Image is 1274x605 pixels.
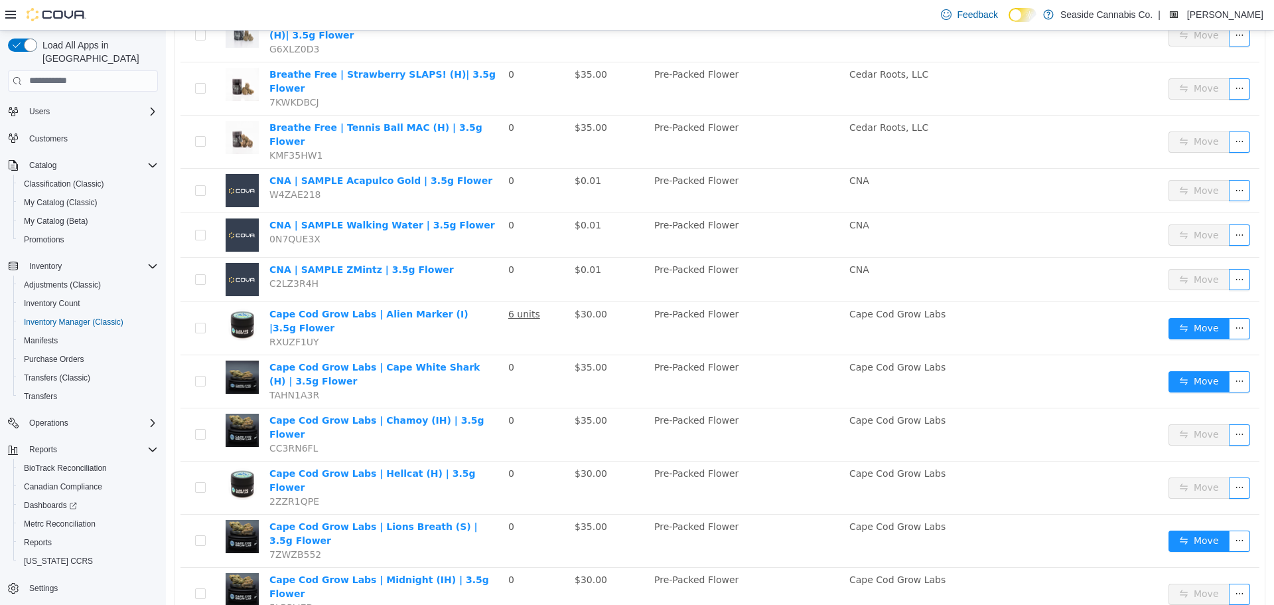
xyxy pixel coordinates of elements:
[104,234,288,244] a: CNA | SAMPLE ZMintz | 3.5g Flower
[19,232,70,248] a: Promotions
[104,466,153,476] span: 2ZZR1QPE
[24,580,63,596] a: Settings
[3,414,163,432] button: Operations
[13,369,163,387] button: Transfers (Classic)
[104,39,330,63] a: Breathe Free | Strawberry SLAPS! (H)| 3.5g Flower
[104,189,329,200] a: CNA | SAMPLE Walking Water | 3.5g Flower
[104,145,326,155] a: CNA | SAMPLE Acapulco Gold | 3.5g Flower
[24,298,80,309] span: Inventory Count
[19,176,109,192] a: Classification (Classic)
[104,438,310,462] a: Cape Cod Grow Labs | Hellcat (H) | 3.5g Flower
[342,385,348,395] span: 0
[13,230,163,249] button: Promotions
[1003,48,1064,69] button: icon: swapMove
[104,120,157,130] span: KMF35HW1
[104,519,155,529] span: 7ZWZB552
[104,491,312,515] a: Cape Cod Grow Labs | Lions Breath (S) | 3.5g Flower
[29,444,57,455] span: Reports
[19,296,86,311] a: Inventory Count
[1063,101,1084,122] button: icon: ellipsis
[409,385,441,395] span: $35.00
[3,578,163,598] button: Settings
[19,213,158,229] span: My Catalog (Beta)
[1063,238,1084,260] button: icon: ellipsis
[13,212,163,230] button: My Catalog (Beta)
[29,418,68,428] span: Operations
[483,537,678,590] td: Pre-Packed Flower
[29,106,50,117] span: Users
[683,145,703,155] span: CNA
[409,234,435,244] span: $0.01
[19,535,158,551] span: Reports
[19,314,158,330] span: Inventory Manager (Classic)
[19,389,158,404] span: Transfers
[3,440,163,459] button: Reports
[24,157,62,173] button: Catalog
[683,92,762,102] span: Cedar Roots, LLC
[19,370,96,386] a: Transfers (Classic)
[483,85,678,138] td: Pre-Packed Flower
[1060,7,1153,23] p: Seaside Cannabis Co.
[342,438,348,448] span: 0
[104,13,153,24] span: G6XLZ0D3
[409,145,435,155] span: $0.01
[1003,500,1064,521] button: icon: swapMove
[60,188,93,221] img: CNA | SAMPLE Walking Water | 3.5g Flower placeholder
[1003,149,1064,171] button: icon: swapMove
[24,258,67,274] button: Inventory
[24,415,74,431] button: Operations
[683,234,703,244] span: CNA
[409,331,441,342] span: $35.00
[19,176,158,192] span: Classification (Classic)
[104,278,303,303] a: Cape Cod Grow Labs | Alien Marker (I) |3.5g Flower
[19,351,90,367] a: Purchase Orders
[24,580,158,596] span: Settings
[342,278,374,289] u: 6 units
[13,294,163,313] button: Inventory Count
[13,533,163,552] button: Reports
[19,213,94,229] a: My Catalog (Beta)
[409,39,441,49] span: $35.00
[60,383,93,416] img: Cape Cod Grow Labs | Chamoy (IH) | 3.5g Flower hero shot
[19,351,158,367] span: Purchase Orders
[19,460,112,476] a: BioTrack Reconciliation
[409,278,441,289] span: $30.00
[1003,238,1064,260] button: icon: swapMove
[19,277,158,293] span: Adjustments (Classic)
[409,438,441,448] span: $30.00
[104,66,153,77] span: 7KWKDBCJ
[957,8,997,21] span: Feedback
[3,257,163,276] button: Inventory
[19,460,158,476] span: BioTrack Reconciliation
[483,138,678,183] td: Pre-Packed Flower
[342,189,348,200] span: 0
[13,313,163,331] button: Inventory Manager (Classic)
[1063,149,1084,171] button: icon: ellipsis
[483,32,678,85] td: Pre-Packed Flower
[19,516,101,532] a: Metrc Reconciliation
[104,385,318,409] a: Cape Cod Grow Labs | Chamoy (IH) | 3.5g Flower
[104,306,153,317] span: RXUZF1UY
[104,159,155,169] span: W4ZAE218
[483,431,678,484] td: Pre-Packed Flower
[483,183,678,227] td: Pre-Packed Flower
[1009,8,1036,22] input: Dark Mode
[1063,500,1084,521] button: icon: ellipsis
[936,1,1003,28] a: Feedback
[29,133,68,144] span: Customers
[3,102,163,121] button: Users
[1063,447,1084,468] button: icon: ellipsis
[29,261,62,272] span: Inventory
[60,277,93,310] img: Cape Cod Grow Labs | Alien Marker (I) |3.5g Flower hero shot
[19,479,107,495] a: Canadian Compliance
[24,519,96,529] span: Metrc Reconciliation
[19,516,158,532] span: Metrc Reconciliation
[483,272,678,325] td: Pre-Packed Flower
[60,37,93,70] img: Breathe Free | Strawberry SLAPS! (H)| 3.5g Flower hero shot
[1003,553,1064,574] button: icon: swapMove
[24,179,104,189] span: Classification (Classic)
[27,8,86,21] img: Cova
[1063,48,1084,69] button: icon: ellipsis
[24,373,90,383] span: Transfers (Classic)
[1158,7,1161,23] p: |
